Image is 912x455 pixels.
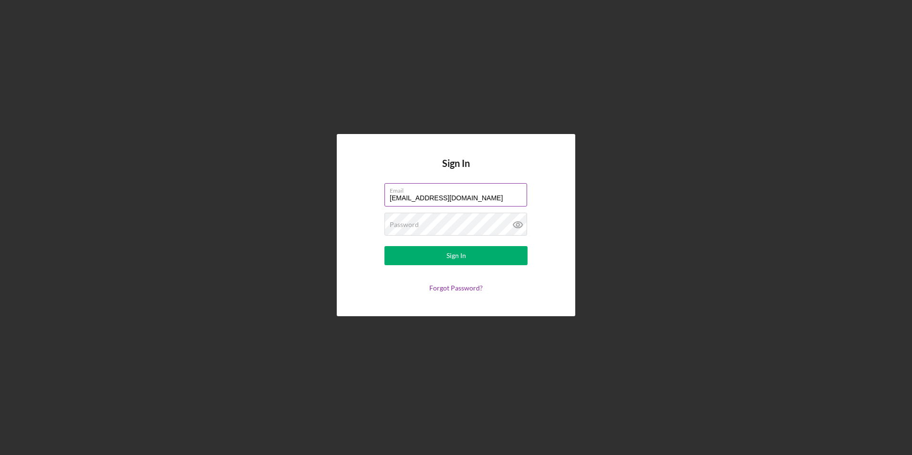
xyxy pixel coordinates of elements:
[446,246,466,265] div: Sign In
[384,246,528,265] button: Sign In
[390,221,419,228] label: Password
[429,284,483,292] a: Forgot Password?
[442,158,470,183] h4: Sign In
[390,184,527,194] label: Email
